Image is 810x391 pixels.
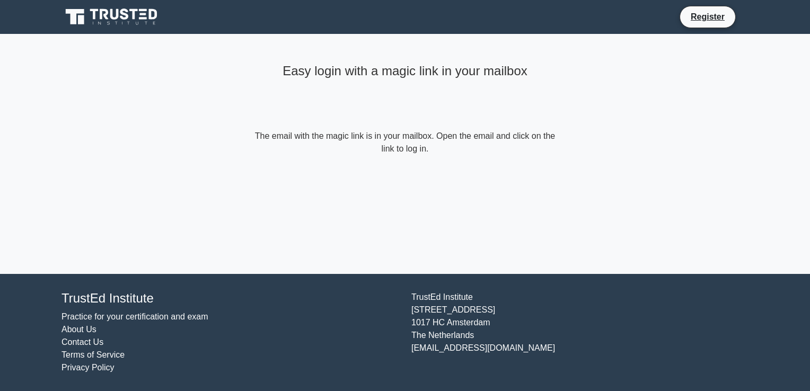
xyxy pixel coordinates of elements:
div: TrustEd Institute [STREET_ADDRESS] 1017 HC Amsterdam The Netherlands [EMAIL_ADDRESS][DOMAIN_NAME] [405,291,755,374]
h4: Easy login with a magic link in your mailbox [252,64,558,79]
a: Contact Us [61,337,103,346]
a: Practice for your certification and exam [61,312,208,321]
a: Terms of Service [61,350,125,359]
a: Privacy Policy [61,363,115,372]
a: About Us [61,325,96,334]
a: Register [684,10,731,23]
form: The email with the magic link is in your mailbox. Open the email and click on the link to log in. [252,130,558,155]
h4: TrustEd Institute [61,291,399,306]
